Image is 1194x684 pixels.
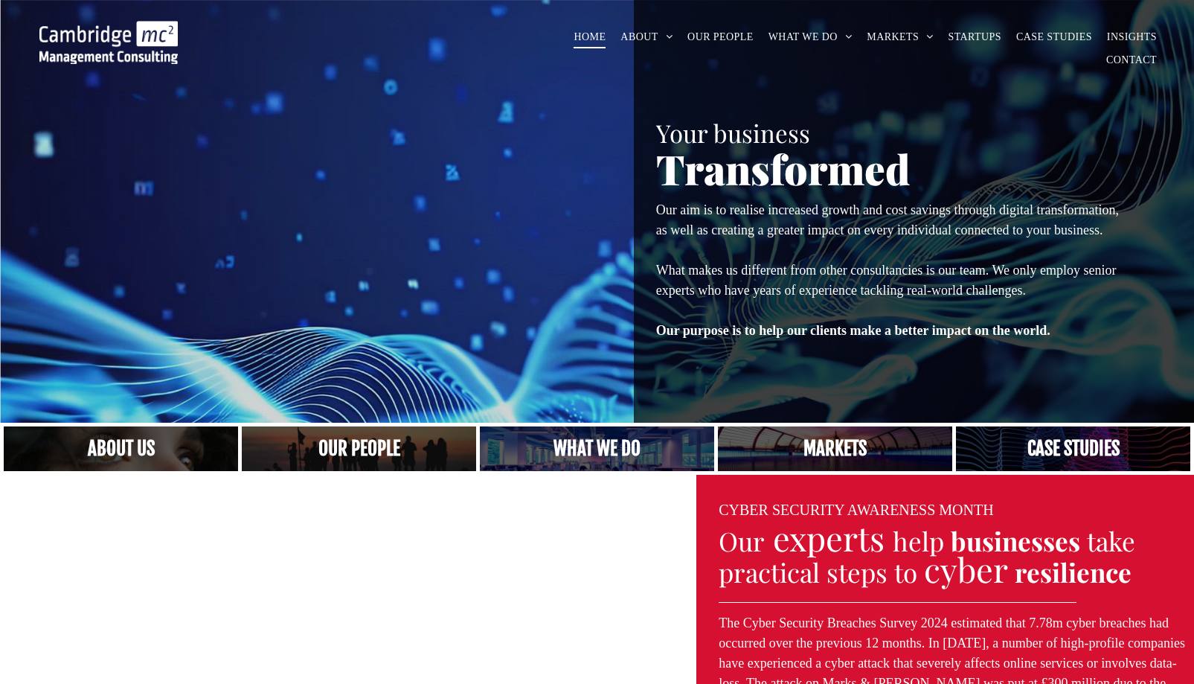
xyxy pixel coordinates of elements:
[4,426,238,471] a: Close up of woman's face, centered on her eyes
[951,523,1080,558] strong: businesses
[680,25,761,48] a: OUR PEOPLE
[761,25,860,48] a: WHAT WE DO
[656,116,810,149] span: Your business
[773,515,885,560] span: experts
[719,523,765,558] span: Our
[242,426,476,471] a: A crowd in silhouette at sunset, on a rise or lookout point
[719,523,1135,590] span: take practical steps to
[39,21,178,64] img: Go to Homepage
[1009,25,1100,48] a: CASE STUDIES
[656,323,1050,338] strong: Our purpose is to help our clients make a better impact on the world.
[719,502,993,518] font: CYBER SECURITY AWARENESS MONTH
[893,523,944,558] span: help
[859,25,940,48] a: MARKETS
[656,263,1117,298] span: What makes us different from other consultancies is our team. We only employ senior experts who h...
[1015,554,1132,589] strong: resilience
[1100,25,1164,48] a: INSIGHTS
[656,202,1119,237] span: Our aim is to realise increased growth and cost savings through digital transformation, as well a...
[613,25,680,48] a: ABOUT
[566,25,613,48] a: HOME
[924,546,1008,591] span: cyber
[480,426,714,471] a: A yoga teacher lifting his whole body off the ground in the peacock pose
[656,141,911,196] span: Transformed
[941,25,1009,48] a: STARTUPS
[1099,48,1164,71] a: CONTACT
